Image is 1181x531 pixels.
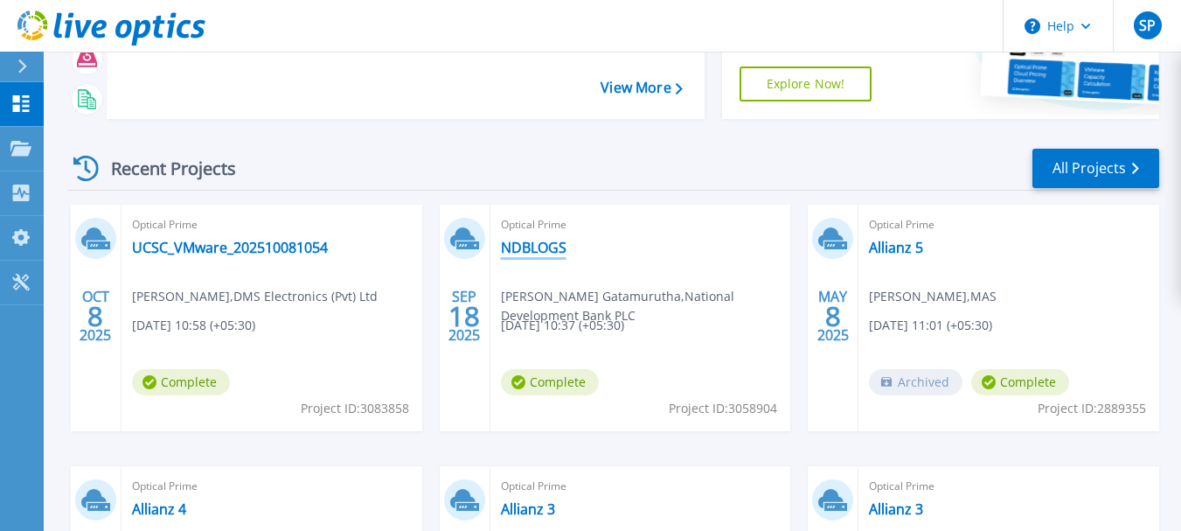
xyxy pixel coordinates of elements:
[869,239,923,256] a: Allianz 5
[79,284,112,348] div: OCT 2025
[448,309,480,324] span: 18
[1038,399,1146,418] span: Project ID: 2889355
[971,369,1069,395] span: Complete
[501,500,555,518] a: Allianz 3
[816,284,850,348] div: MAY 2025
[132,239,328,256] a: UCSC_VMware_202510081054
[132,500,186,518] a: Allianz 4
[869,287,997,306] span: [PERSON_NAME] , MAS
[869,477,1149,496] span: Optical Prime
[740,66,872,101] a: Explore Now!
[825,309,841,324] span: 8
[132,477,412,496] span: Optical Prime
[87,309,103,324] span: 8
[501,239,566,256] a: NDBLOGS
[869,215,1149,234] span: Optical Prime
[301,399,409,418] span: Project ID: 3083858
[501,477,781,496] span: Optical Prime
[448,284,481,348] div: SEP 2025
[1139,18,1156,32] span: SP
[1032,149,1159,188] a: All Projects
[132,316,255,335] span: [DATE] 10:58 (+05:30)
[132,287,378,306] span: [PERSON_NAME] , DMS Electronics (Pvt) Ltd
[132,369,230,395] span: Complete
[501,215,781,234] span: Optical Prime
[67,147,260,190] div: Recent Projects
[869,500,923,518] a: Allianz 3
[501,316,624,335] span: [DATE] 10:37 (+05:30)
[501,369,599,395] span: Complete
[501,287,791,325] span: [PERSON_NAME] Gatamurutha , National Development Bank PLC
[869,369,962,395] span: Archived
[601,80,682,96] a: View More
[869,316,992,335] span: [DATE] 11:01 (+05:30)
[132,215,412,234] span: Optical Prime
[669,399,777,418] span: Project ID: 3058904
